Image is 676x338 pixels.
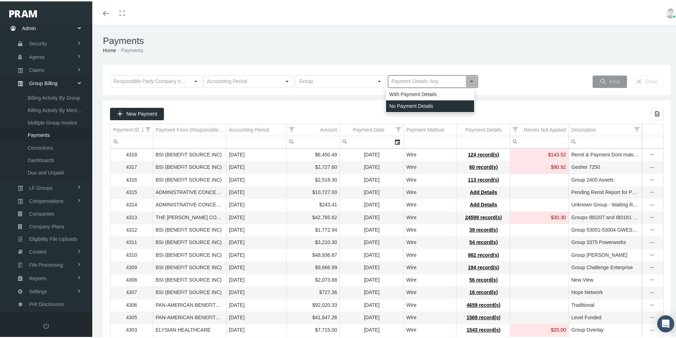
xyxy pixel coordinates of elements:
[289,288,337,294] div: $727.36
[404,210,457,222] td: Wire
[226,260,287,272] td: [DATE]
[29,63,44,75] span: Claims
[465,213,502,219] span: 24599 record(s)
[340,148,404,160] td: [DATE]
[647,200,658,207] div: more
[571,125,596,132] div: Description
[647,313,658,320] div: more
[569,248,642,260] td: Group [PERSON_NAME]
[153,285,226,298] td: BSI (BENEFIT SOURCE INC)
[110,248,153,260] td: 4310
[457,123,510,135] td: Column Payment Details
[226,123,287,135] td: Column Accounting Period
[340,172,404,185] td: [DATE]
[647,225,658,232] div: more
[647,175,658,182] div: more
[28,128,50,140] span: Payments
[647,225,658,232] div: Show Payment actions
[647,163,658,170] div: more
[404,273,457,285] td: Wire
[469,276,498,281] span: 56 record(s)
[153,298,226,310] td: PAN-AMERICAN BENEFITS SOLUTIONS INC
[145,126,150,131] span: Show filter options for column 'Payment ID'
[386,87,474,99] div: With Payment Details
[226,172,287,185] td: [DATE]
[569,273,642,285] td: New View
[404,285,457,298] td: Wire
[569,185,642,198] td: Pending Remit Report for Payment
[110,106,164,119] div: New Payment
[340,198,404,210] td: [DATE]
[289,313,337,320] div: $41,847.26
[289,225,337,232] div: $1,772.94
[647,300,658,307] div: Show Payment actions
[404,310,457,323] td: Wire
[110,260,153,272] td: 4309
[657,314,674,331] div: Open Intercom Messenger
[153,323,226,335] td: ELYSIAN HEALTHCARE
[110,160,153,172] td: 4317
[647,325,658,332] div: Show Payment actions
[340,160,404,172] td: [DATE]
[569,135,642,147] td: Filter cell
[647,313,658,320] div: Show Payment actions
[29,219,64,231] span: Company Plans
[340,135,391,146] input: Filter cell
[226,222,287,235] td: [DATE]
[29,271,46,283] span: Reports
[404,323,457,335] td: Wire
[404,160,457,172] td: Wire
[647,263,658,270] div: Show Payment actions
[647,288,658,295] div: more
[289,175,337,182] div: $2,518.30
[647,200,658,207] div: Show Payment actions
[287,135,340,147] td: Filter cell
[153,310,226,323] td: PAN-AMERICAN BENEFITS SOLUTIONS INC
[340,260,404,272] td: [DATE]
[647,275,658,282] div: more
[110,135,153,146] input: Filter cell
[513,162,566,169] div: $90.92
[28,165,64,177] span: Due and Unpaid
[510,135,568,146] input: Filter cell
[22,20,36,34] span: Admin
[386,99,474,111] div: No Payment Details
[153,185,226,198] td: ADMINISTRATIVE CONCEPTS INC (ACI)
[340,123,404,135] td: Column Payment Date
[29,76,57,88] span: Group Billing
[226,210,287,222] td: [DATE]
[110,310,153,323] td: 4305
[103,34,671,45] h1: Payments
[229,125,269,132] div: Accounting Period
[289,150,337,157] div: $6,450.49
[340,310,404,323] td: [DATE]
[647,188,658,195] div: more
[340,248,404,260] td: [DATE]
[110,172,153,185] td: 4316
[226,235,287,248] td: [DATE]
[340,323,404,335] td: [DATE]
[226,185,287,198] td: [DATE]
[110,148,153,160] td: 4318
[29,244,46,256] span: Content
[110,185,153,198] td: 4315
[29,257,63,270] span: File Processing
[110,235,153,248] td: 4311
[467,301,501,306] span: 4659 record(s)
[569,123,642,135] td: Column Description
[226,248,287,260] td: [DATE]
[569,260,642,272] td: Group Challenge Enterprise
[569,198,642,210] td: Unknown Group - Waiting Remit
[28,103,84,115] span: Billing Activity By Member
[153,123,226,135] td: Column Payment From (Responsible Party)
[153,273,226,285] td: BSI (BENEFIT SOURCE INC)
[29,206,54,218] span: Companies
[320,125,337,132] div: Amount
[569,160,642,172] td: Gesher 7250
[153,172,226,185] td: BSI (BENEFIT SOURCE INC)
[404,185,457,198] td: Wire
[153,210,226,222] td: THE [PERSON_NAME] COMPANY
[153,198,226,210] td: ADMINISTRATIVE CONCEPTS INC (ACI)
[468,150,499,156] span: 124 record(s)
